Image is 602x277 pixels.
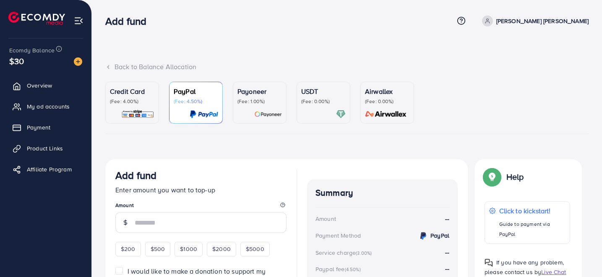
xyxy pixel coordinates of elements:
p: [PERSON_NAME] [PERSON_NAME] [496,16,589,26]
span: Product Links [27,144,63,153]
strong: -- [445,264,449,273]
img: card [121,109,154,119]
a: Overview [6,77,85,94]
img: Popup guide [485,169,500,184]
a: Product Links [6,140,85,157]
p: Click to kickstart! [499,206,566,216]
div: Payment Method [315,231,361,240]
strong: -- [445,248,449,257]
p: (Fee: 1.00%) [237,98,282,105]
img: card [190,109,218,119]
img: image [74,57,82,66]
p: Payoneer [237,86,282,96]
p: Enter amount you want to top-up [115,185,287,195]
span: Affiliate Program [27,165,72,173]
span: Payment [27,123,50,132]
p: Help [506,172,524,182]
strong: PayPal [430,231,449,240]
img: credit [418,231,428,241]
p: Guide to payment via PayPal [499,219,566,239]
div: Back to Balance Allocation [105,62,589,72]
span: If you have any problem, please contact us by [485,258,564,276]
span: $2000 [212,245,231,253]
a: My ad accounts [6,98,85,115]
span: My ad accounts [27,102,70,111]
span: $30 [9,55,24,67]
p: PayPal [174,86,218,96]
small: (4.50%) [345,266,361,273]
span: $5000 [246,245,264,253]
span: Live Chat [541,268,566,276]
strong: -- [445,214,449,224]
iframe: Chat [566,239,596,271]
img: card [336,109,346,119]
a: [PERSON_NAME] [PERSON_NAME] [479,16,589,26]
img: logo [8,12,65,25]
img: card [254,109,282,119]
img: menu [74,16,83,26]
h4: Summary [315,188,449,198]
small: (3.00%) [356,250,372,256]
p: (Fee: 4.00%) [110,98,154,105]
span: Overview [27,81,52,90]
h3: Add fund [115,169,156,181]
div: Paypal fee [315,265,363,273]
legend: Amount [115,202,287,212]
p: Airwallex [365,86,409,96]
a: Affiliate Program [6,161,85,178]
div: Amount [315,215,336,223]
span: $200 [121,245,136,253]
p: (Fee: 0.00%) [365,98,409,105]
div: Service charge [315,249,374,257]
p: USDT [301,86,346,96]
span: $1000 [180,245,197,253]
span: $500 [151,245,165,253]
p: (Fee: 4.50%) [174,98,218,105]
h3: Add fund [105,15,153,27]
img: Popup guide [485,259,493,267]
p: Credit Card [110,86,154,96]
span: Ecomdy Balance [9,46,55,54]
p: (Fee: 0.00%) [301,98,346,105]
img: card [362,109,409,119]
a: Payment [6,119,85,136]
